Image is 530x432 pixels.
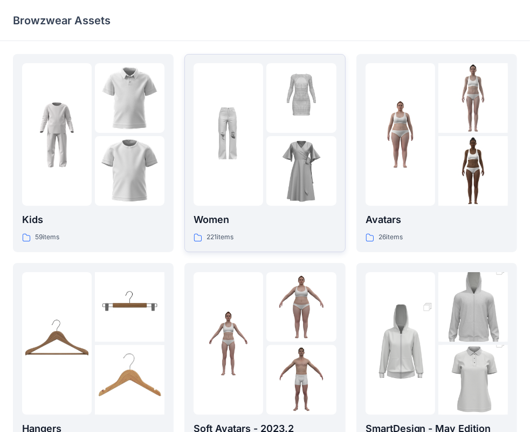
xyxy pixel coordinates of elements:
a: folder 1folder 2folder 3Kids59items [13,54,174,252]
p: Women [194,212,336,227]
img: folder 1 [22,308,92,378]
p: 221 items [207,232,233,243]
a: folder 1folder 2folder 3Women221items [184,54,345,252]
img: folder 2 [266,63,336,133]
a: folder 1folder 2folder 3Avatars26items [356,54,517,252]
img: folder 3 [438,136,508,206]
img: folder 3 [95,136,164,206]
p: Avatars [366,212,508,227]
img: folder 1 [194,308,263,378]
img: folder 2 [95,272,164,342]
img: folder 3 [266,345,336,415]
img: folder 1 [366,100,435,170]
img: folder 1 [194,100,263,170]
p: Browzwear Assets [13,13,111,28]
img: folder 1 [22,100,92,170]
p: 59 items [35,232,59,243]
img: folder 2 [95,63,164,133]
p: Kids [22,212,164,227]
img: folder 2 [438,63,508,133]
img: folder 3 [95,345,164,415]
img: folder 1 [366,291,435,396]
p: 26 items [378,232,403,243]
img: folder 2 [266,272,336,342]
img: folder 2 [438,255,508,360]
img: folder 3 [266,136,336,206]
